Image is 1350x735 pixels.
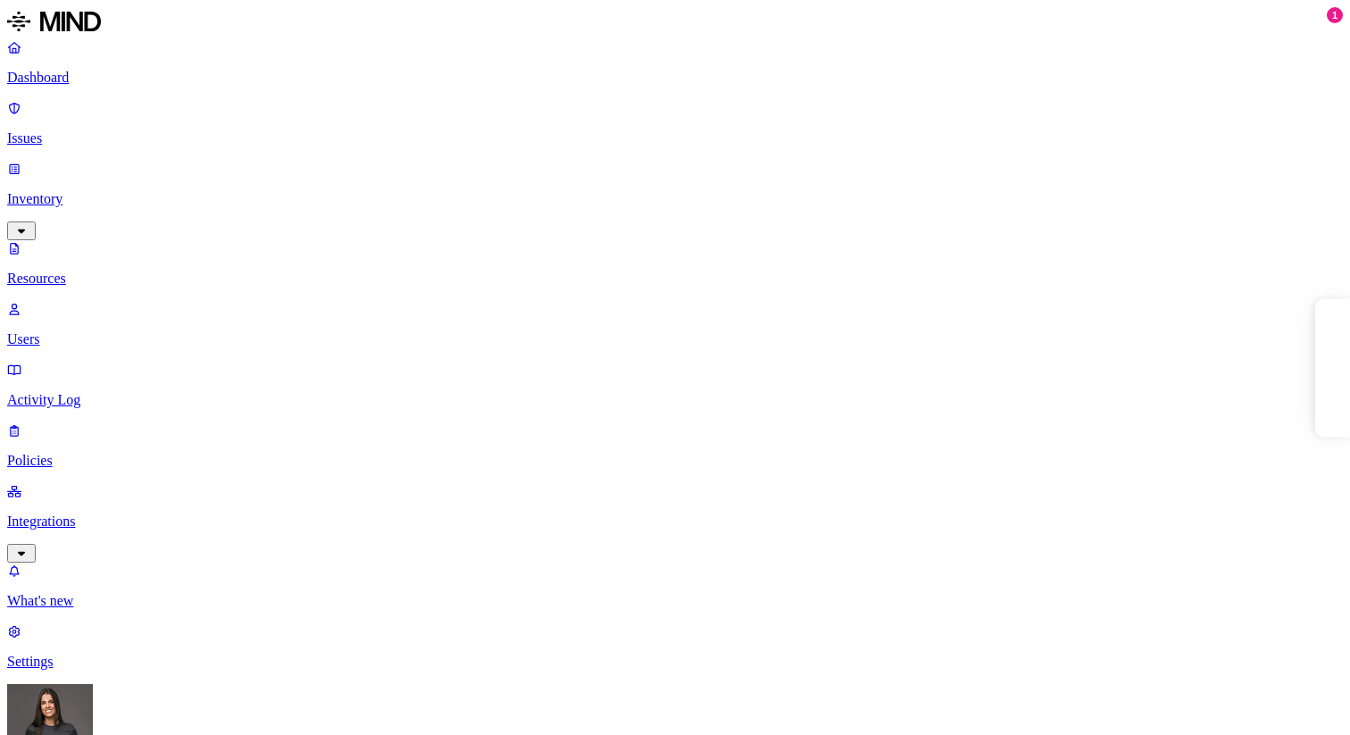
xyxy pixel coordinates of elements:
a: Integrations [7,483,1343,560]
p: Dashboard [7,70,1343,86]
a: What's new [7,563,1343,609]
p: Integrations [7,514,1343,530]
p: Resources [7,271,1343,287]
div: 1 [1327,7,1343,23]
p: Issues [7,130,1343,146]
p: Settings [7,654,1343,670]
p: Users [7,331,1343,347]
a: Dashboard [7,39,1343,86]
a: Inventory [7,161,1343,238]
p: Inventory [7,191,1343,207]
a: Resources [7,240,1343,287]
img: MIND [7,7,101,36]
a: Issues [7,100,1343,146]
a: Users [7,301,1343,347]
a: Settings [7,623,1343,670]
a: MIND [7,7,1343,39]
a: Policies [7,422,1343,469]
p: Policies [7,453,1343,469]
p: What's new [7,593,1343,609]
a: Activity Log [7,362,1343,408]
p: Activity Log [7,392,1343,408]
